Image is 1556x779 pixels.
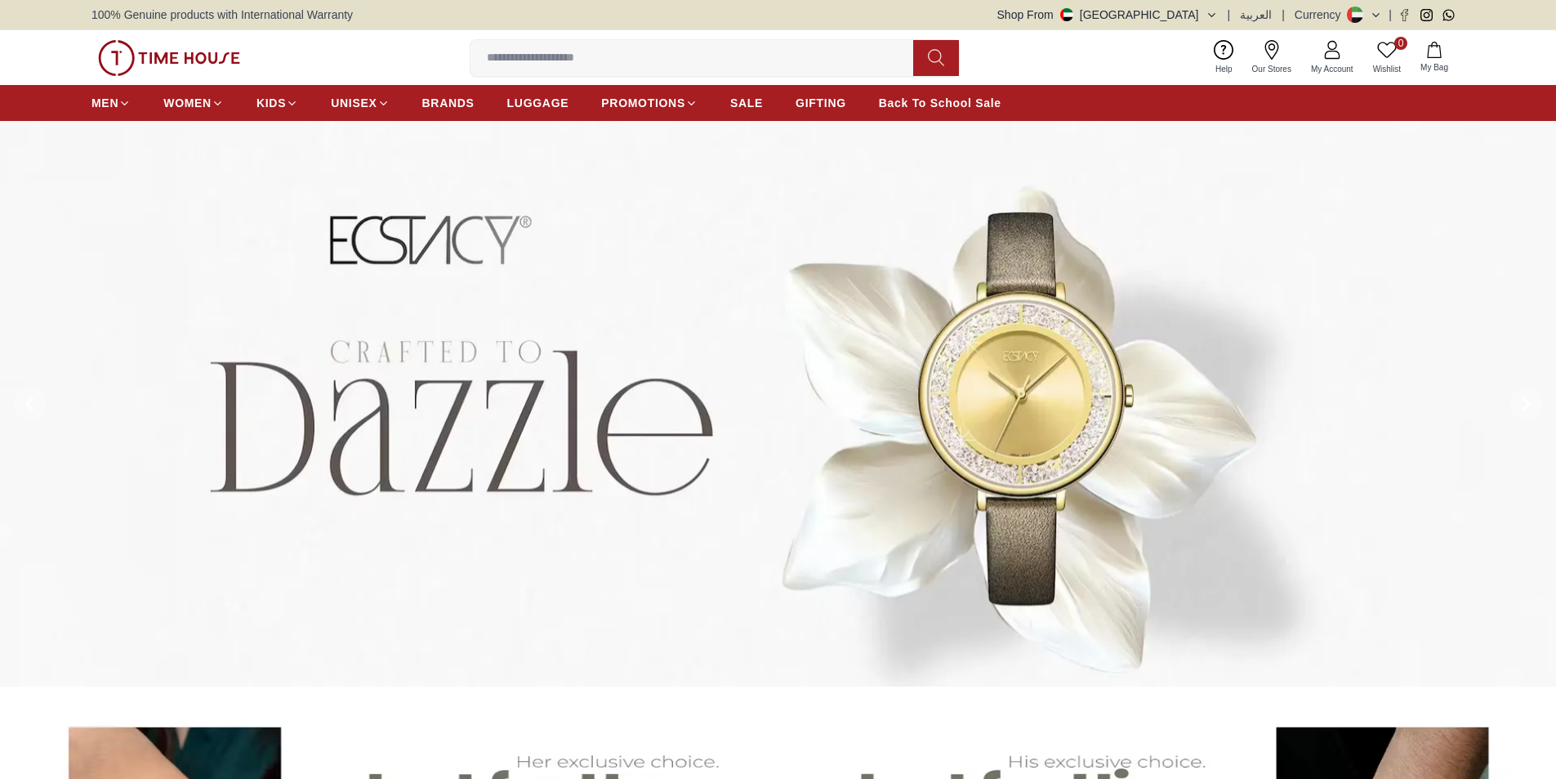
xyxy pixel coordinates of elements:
[91,7,353,23] span: 100% Genuine products with International Warranty
[1442,9,1455,21] a: Whatsapp
[1414,61,1455,74] span: My Bag
[1411,38,1458,77] button: My Bag
[422,95,475,111] span: BRANDS
[1242,37,1301,78] a: Our Stores
[1228,7,1231,23] span: |
[796,88,846,118] a: GIFTING
[1363,37,1411,78] a: 0Wishlist
[730,88,763,118] a: SALE
[98,40,240,76] img: ...
[601,88,698,118] a: PROMOTIONS
[331,95,377,111] span: UNISEX
[331,88,389,118] a: UNISEX
[1394,37,1407,50] span: 0
[1246,63,1298,75] span: Our Stores
[1240,7,1272,23] button: العربية
[1304,63,1360,75] span: My Account
[507,95,569,111] span: LUGGAGE
[256,95,286,111] span: KIDS
[163,88,224,118] a: WOMEN
[796,95,846,111] span: GIFTING
[601,95,685,111] span: PROMOTIONS
[91,95,118,111] span: MEN
[1420,9,1433,21] a: Instagram
[163,95,212,111] span: WOMEN
[1398,9,1411,21] a: Facebook
[1367,63,1407,75] span: Wishlist
[879,88,1001,118] a: Back To School Sale
[730,95,763,111] span: SALE
[1206,37,1242,78] a: Help
[879,95,1001,111] span: Back To School Sale
[1389,7,1392,23] span: |
[507,88,569,118] a: LUGGAGE
[997,7,1218,23] button: Shop From[GEOGRAPHIC_DATA]
[91,88,131,118] a: MEN
[422,88,475,118] a: BRANDS
[1060,8,1073,21] img: United Arab Emirates
[1282,7,1285,23] span: |
[1295,7,1348,23] div: Currency
[1209,63,1239,75] span: Help
[256,88,298,118] a: KIDS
